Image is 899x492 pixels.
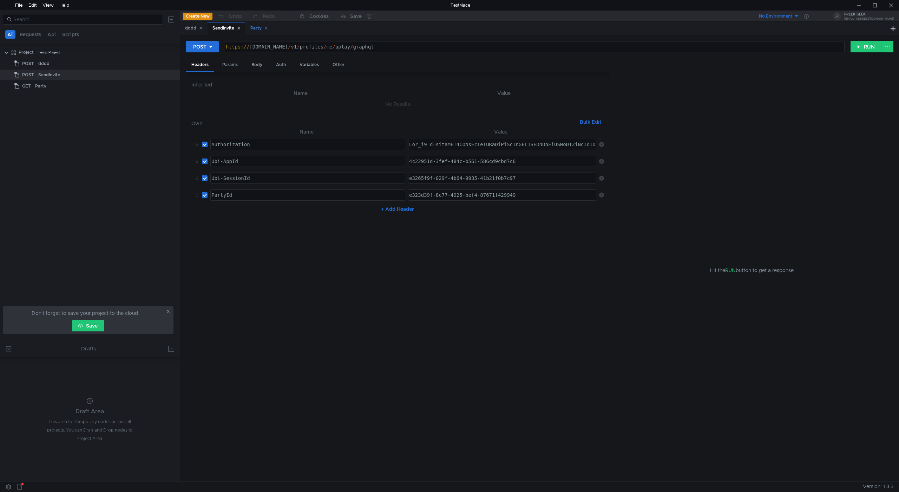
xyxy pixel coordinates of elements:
[863,481,893,492] span: Version: 1.3.3
[759,13,792,20] div: No Environment
[208,128,406,136] th: Name
[38,47,60,58] div: Temp Project
[250,25,268,32] div: Party
[844,18,894,20] div: [EMAIL_ADDRESS][DOMAIN_NAME]
[350,14,362,19] div: Save
[246,58,268,71] div: Body
[294,58,324,71] div: Variables
[404,89,604,97] th: Value
[13,15,159,23] input: Search...
[18,30,43,39] button: Requests
[5,30,15,39] button: All
[193,43,206,51] div: POST
[229,12,242,20] div: Undo
[844,13,894,16] div: FREEK GEEK
[35,81,46,91] div: Party
[22,70,34,80] span: POST
[309,12,329,20] div: Cookies
[32,309,138,317] span: Don't forget to save your project to the cloud
[197,89,404,97] th: Name
[191,80,604,89] h6: Inherited
[247,11,280,21] button: Redo
[60,30,81,39] button: Scripts
[38,70,60,80] div: SendInvite
[72,320,104,331] button: Save
[81,344,96,353] div: Drafts
[22,81,31,91] span: GET
[212,25,241,32] div: SendInvite
[212,11,247,21] button: Undo
[186,58,214,72] div: Headers
[270,58,291,71] div: Auth
[263,12,275,20] div: Redo
[38,58,50,69] div: dddd
[185,25,203,32] div: dddd
[405,128,596,136] th: Value
[22,58,34,69] span: POST
[183,13,212,20] button: Create New
[710,266,794,274] span: Hit the button to get a response
[45,30,58,39] button: Api
[327,58,350,71] div: Other
[19,47,34,58] div: Project
[851,41,882,52] button: RUN
[577,118,604,126] button: Bulk Edit
[725,267,736,273] span: RUN
[191,119,577,128] h6: Own
[385,101,410,107] nz-embed-empty: No Results
[186,41,219,52] button: POST
[378,205,417,213] button: + Add Header
[217,58,243,71] div: Params
[750,11,799,22] button: No Environment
